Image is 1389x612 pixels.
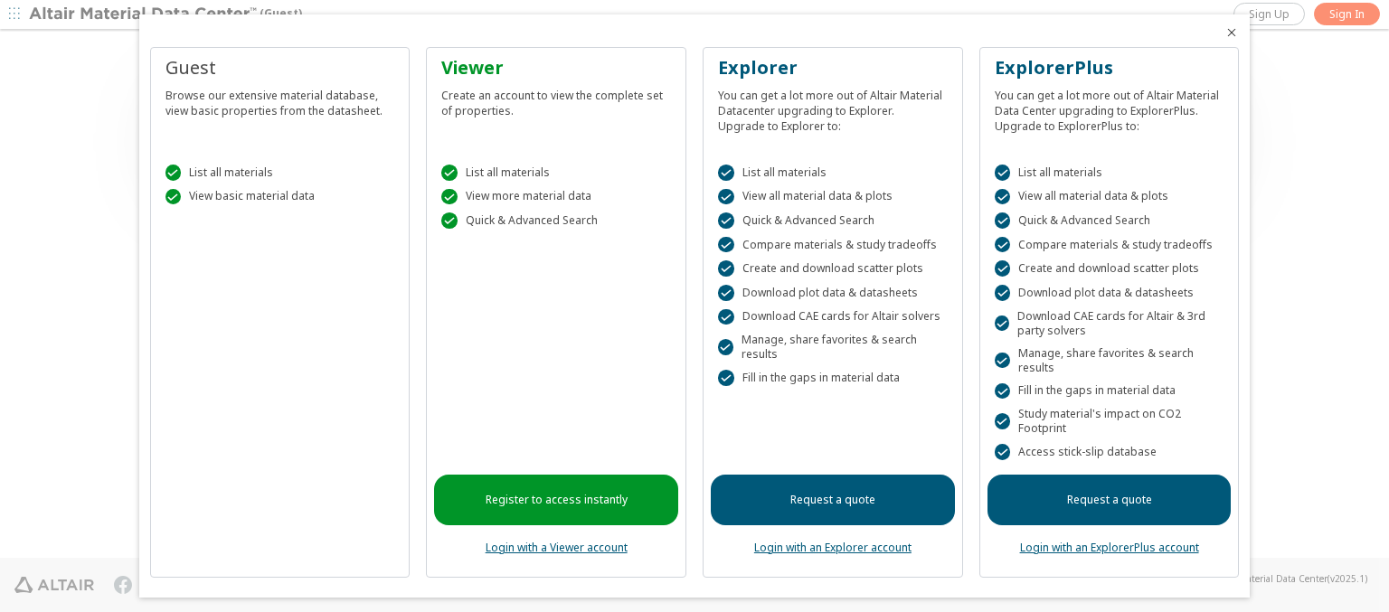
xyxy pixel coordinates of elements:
[995,444,1224,460] div: Access stick-slip database
[718,237,948,253] div: Compare materials & study tradeoffs
[718,309,734,325] div: 
[718,165,948,181] div: List all materials
[718,285,948,301] div: Download plot data & datasheets
[718,333,948,362] div: Manage, share favorites & search results
[711,475,955,525] a: Request a quote
[995,260,1224,277] div: Create and download scatter plots
[995,383,1011,400] div: 
[718,165,734,181] div: 
[718,189,734,205] div: 
[995,285,1224,301] div: Download plot data & datasheets
[718,285,734,301] div: 
[995,237,1224,253] div: Compare materials & study tradeoffs
[754,540,912,555] a: Login with an Explorer account
[718,237,734,253] div: 
[165,80,395,118] div: Browse our extensive material database, view basic properties from the datasheet.
[165,55,395,80] div: Guest
[995,413,1010,429] div: 
[718,370,948,386] div: Fill in the gaps in material data
[441,212,671,229] div: Quick & Advanced Search
[995,260,1011,277] div: 
[441,165,671,181] div: List all materials
[995,237,1011,253] div: 
[995,212,1224,229] div: Quick & Advanced Search
[718,80,948,134] div: You can get a lot more out of Altair Material Datacenter upgrading to Explorer. Upgrade to Explor...
[441,189,671,205] div: View more material data
[718,370,734,386] div: 
[718,212,734,229] div: 
[718,260,948,277] div: Create and download scatter plots
[441,55,671,80] div: Viewer
[718,309,948,325] div: Download CAE cards for Altair solvers
[995,309,1224,338] div: Download CAE cards for Altair & 3rd party solvers
[1020,540,1199,555] a: Login with an ExplorerPlus account
[718,212,948,229] div: Quick & Advanced Search
[441,165,458,181] div: 
[995,407,1224,436] div: Study material's impact on CO2 Footprint
[995,346,1224,375] div: Manage, share favorites & search results
[995,165,1011,181] div: 
[165,189,182,205] div: 
[995,80,1224,134] div: You can get a lot more out of Altair Material Data Center upgrading to ExplorerPlus. Upgrade to E...
[995,353,1010,369] div: 
[165,165,182,181] div: 
[441,189,458,205] div: 
[995,189,1011,205] div: 
[718,55,948,80] div: Explorer
[434,475,678,525] a: Register to access instantly
[995,444,1011,460] div: 
[1224,25,1239,40] button: Close
[995,285,1011,301] div: 
[995,212,1011,229] div: 
[987,475,1232,525] a: Request a quote
[441,212,458,229] div: 
[718,260,734,277] div: 
[995,165,1224,181] div: List all materials
[165,165,395,181] div: List all materials
[995,189,1224,205] div: View all material data & plots
[486,540,628,555] a: Login with a Viewer account
[995,315,1009,332] div: 
[718,189,948,205] div: View all material data & plots
[441,80,671,118] div: Create an account to view the complete set of properties.
[995,55,1224,80] div: ExplorerPlus
[165,189,395,205] div: View basic material data
[995,383,1224,400] div: Fill in the gaps in material data
[718,339,733,355] div: 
